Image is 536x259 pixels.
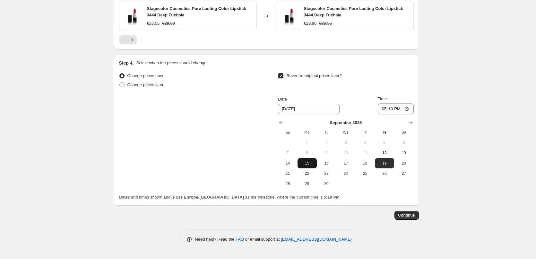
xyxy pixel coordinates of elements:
button: Tuesday September 23 2025 [317,168,336,179]
span: 17 [339,161,353,166]
button: Today Friday September 12 2025 [375,148,394,158]
input: 9/12/2025 [278,104,340,114]
span: Su [281,130,295,135]
a: FAQ [236,237,244,242]
button: Saturday September 13 2025 [394,148,413,158]
button: Thursday September 11 2025 [355,148,375,158]
b: 5:10 PM [324,195,340,200]
button: Monday September 8 2025 [298,148,317,158]
span: €29.50 [162,21,175,26]
span: Revert to original prices later? [286,73,342,78]
button: Monday September 1 2025 [298,138,317,148]
img: stagecolor-cosmetics-pure-lasting-color-lipstick-3444-deep-fuchsia-431874_80x.png [280,6,299,26]
span: 14 [281,161,295,166]
span: €26.55 [319,21,332,26]
span: Stagecolor Cosmetics Pure Lasting Color Lipstick 3444 Deep Fuchsia [304,6,403,17]
span: 30 [319,181,333,186]
span: Need help? Read the [195,237,236,242]
span: Time [378,96,387,101]
input: 12:00 [378,103,414,114]
span: 18 [358,161,372,166]
span: 25 [358,171,372,176]
button: Thursday September 18 2025 [355,158,375,168]
button: Sunday September 28 2025 [278,179,297,189]
th: Saturday [394,127,413,138]
span: 8 [300,150,314,156]
span: Mo [300,130,314,135]
button: Saturday September 6 2025 [394,138,413,148]
button: Continue [394,211,419,220]
button: Tuesday September 16 2025 [317,158,336,168]
button: Monday September 15 2025 [298,158,317,168]
span: 16 [319,161,333,166]
span: Continue [398,213,415,218]
th: Monday [298,127,317,138]
button: Tuesday September 30 2025 [317,179,336,189]
span: 26 [377,171,392,176]
span: 12 [377,150,392,156]
button: Wednesday September 10 2025 [336,148,355,158]
img: stagecolor-cosmetics-pure-lasting-color-lipstick-3444-deep-fuchsia-431874_80x.png [123,6,142,26]
button: Tuesday September 2 2025 [317,138,336,148]
span: 23 [319,171,333,176]
span: 11 [358,150,372,156]
button: Wednesday September 17 2025 [336,158,355,168]
button: Saturday September 20 2025 [394,158,413,168]
span: 7 [281,150,295,156]
button: Friday September 19 2025 [375,158,394,168]
b: Europe/[GEOGRAPHIC_DATA] [184,195,244,200]
span: 22 [300,171,314,176]
button: Friday September 5 2025 [375,138,394,148]
button: Tuesday September 9 2025 [317,148,336,158]
button: Sunday September 7 2025 [278,148,297,158]
span: 10 [339,150,353,156]
span: 15 [300,161,314,166]
button: Show previous month, August 2025 [277,118,286,127]
span: Date [278,97,287,102]
span: 27 [397,171,411,176]
span: 6 [397,140,411,145]
span: We [339,130,353,135]
button: Saturday September 27 2025 [394,168,413,179]
span: 13 [397,150,411,156]
h2: Step 4. [119,60,134,66]
span: Dates and times shown above use as the timezone, where the current time is [119,195,340,200]
th: Wednesday [336,127,355,138]
a: [EMAIL_ADDRESS][DOMAIN_NAME] [281,237,351,242]
span: 21 [281,171,295,176]
span: 2 [319,140,333,145]
th: Sunday [278,127,297,138]
span: Stagecolor Cosmetics Pure Lasting Color Lipstick 3444 Deep Fuchsia [147,6,246,17]
span: 4 [358,140,372,145]
th: Friday [375,127,394,138]
span: 9 [319,150,333,156]
span: €26.55 [147,21,160,26]
span: 19 [377,161,392,166]
p: Select when the prices should change [136,60,206,66]
span: 24 [339,171,353,176]
span: Sa [397,130,411,135]
th: Thursday [355,127,375,138]
span: 1 [300,140,314,145]
button: Wednesday September 3 2025 [336,138,355,148]
nav: Pagination [119,35,137,44]
span: Change prices now [127,73,163,78]
span: Th [358,130,372,135]
th: Tuesday [317,127,336,138]
span: 28 [281,181,295,186]
span: Tu [319,130,333,135]
button: Sunday September 21 2025 [278,168,297,179]
span: 3 [339,140,353,145]
button: Thursday September 25 2025 [355,168,375,179]
span: 29 [300,181,314,186]
span: 20 [397,161,411,166]
button: Show next month, October 2025 [406,118,415,127]
span: or email support at [244,237,281,242]
span: Change prices later [127,82,164,87]
span: €23.90 [304,21,317,26]
button: Thursday September 4 2025 [355,138,375,148]
button: Sunday September 14 2025 [278,158,297,168]
span: 5 [377,140,392,145]
span: Fr [377,130,392,135]
button: Next [128,35,137,44]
